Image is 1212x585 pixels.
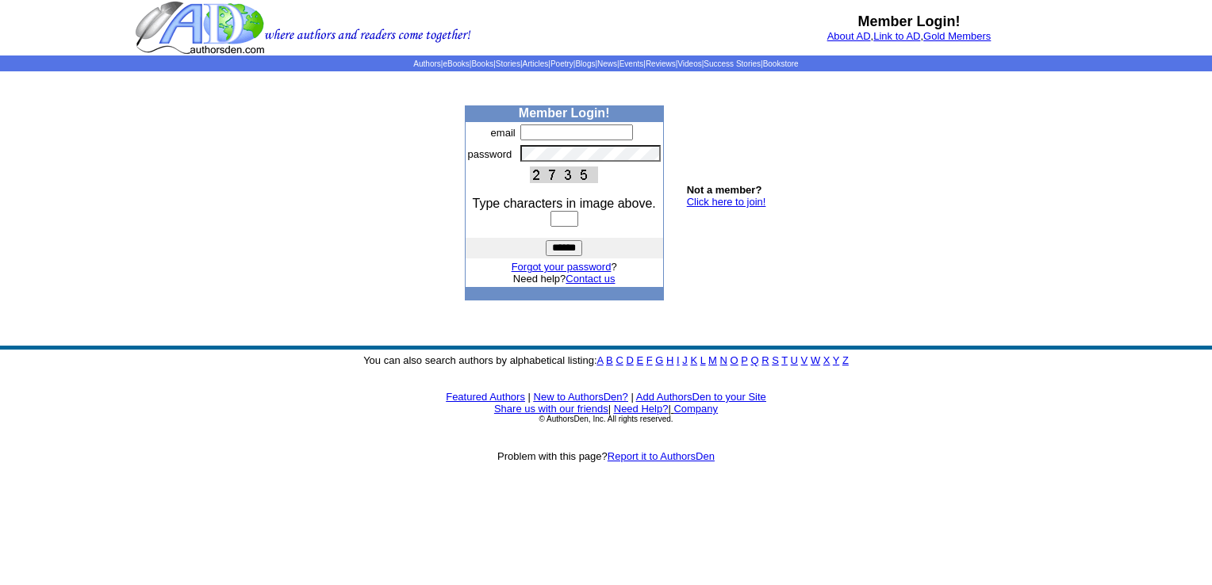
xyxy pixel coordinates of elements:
[606,354,613,366] a: B
[446,391,525,403] a: Featured Authors
[811,354,820,366] a: W
[750,354,758,366] a: Q
[823,354,830,366] a: X
[473,197,656,210] font: Type characters in image above.
[781,354,788,366] a: T
[646,59,676,68] a: Reviews
[636,391,766,403] a: Add AuthorsDen to your Site
[497,450,715,462] font: Problem with this page?
[763,59,799,68] a: Bookstore
[761,354,769,366] a: R
[687,196,766,208] a: Click here to join!
[530,166,598,183] img: This Is CAPTCHA Image
[677,59,701,68] a: Videos
[523,59,549,68] a: Articles
[616,354,623,366] a: C
[539,415,673,423] font: © AuthorsDen, Inc. All rights reserved.
[704,59,761,68] a: Success Stories
[619,59,644,68] a: Events
[471,59,493,68] a: Books
[700,354,706,366] a: L
[682,354,688,366] a: J
[858,13,961,29] b: Member Login!
[608,403,611,415] font: |
[491,127,516,139] font: email
[646,354,653,366] a: F
[827,30,991,42] font: , ,
[443,59,469,68] a: eBooks
[608,450,715,462] a: Report it to AuthorsDen
[833,354,839,366] a: Y
[494,403,608,415] a: Share us with our friends
[687,184,762,196] b: Not a member?
[597,59,617,68] a: News
[827,30,871,42] a: About AD
[566,273,615,285] a: Contact us
[772,354,779,366] a: S
[923,30,991,42] a: Gold Members
[791,354,798,366] a: U
[731,354,738,366] a: O
[534,391,628,403] a: New to AuthorsDen?
[413,59,798,68] span: | | | | | | | | | | | |
[666,354,673,366] a: H
[528,391,531,403] font: |
[873,30,920,42] a: Link to AD
[690,354,697,366] a: K
[413,59,440,68] a: Authors
[655,354,663,366] a: G
[842,354,849,366] a: Z
[575,59,595,68] a: Blogs
[741,354,747,366] a: P
[708,354,717,366] a: M
[668,403,718,415] font: |
[519,106,610,120] b: Member Login!
[512,261,617,273] font: ?
[597,354,604,366] a: A
[496,59,520,68] a: Stories
[468,148,512,160] font: password
[513,273,616,285] font: Need help?
[631,391,633,403] font: |
[673,403,718,415] a: Company
[636,354,643,366] a: E
[614,403,669,415] a: Need Help?
[626,354,633,366] a: D
[720,354,727,366] a: N
[550,59,573,68] a: Poetry
[677,354,680,366] a: I
[512,261,612,273] a: Forgot your password
[363,354,849,366] font: You can also search authors by alphabetical listing:
[801,354,808,366] a: V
